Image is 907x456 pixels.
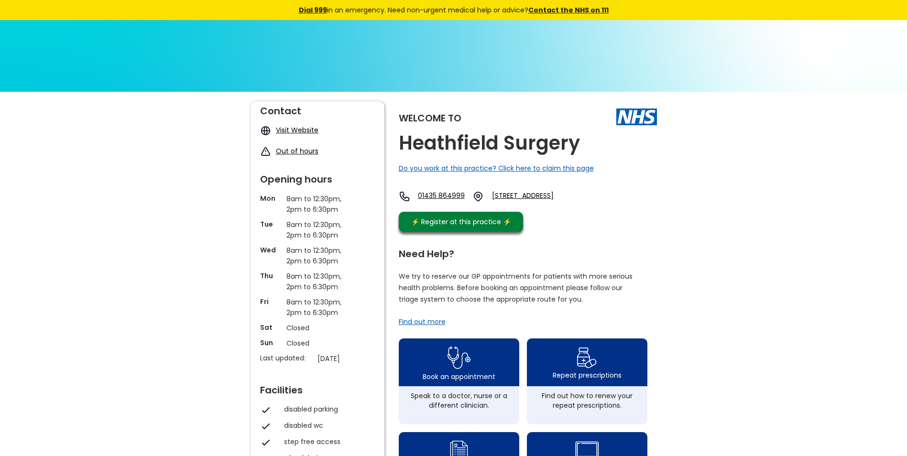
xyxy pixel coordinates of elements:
[577,345,597,370] img: repeat prescription icon
[553,370,622,380] div: Repeat prescriptions
[260,297,282,306] p: Fri
[448,344,470,372] img: book appointment icon
[527,338,647,424] a: repeat prescription iconRepeat prescriptionsFind out how to renew your repeat prescriptions.
[528,5,609,15] a: Contact the NHS on 111
[399,212,523,232] a: ⚡️ Register at this practice ⚡️
[260,353,313,363] p: Last updated:
[423,372,495,381] div: Book an appointment
[399,132,580,154] h2: Heathfield Surgery
[284,421,370,430] div: disabled wc
[404,391,514,410] div: Speak to a doctor, nurse or a different clinician.
[260,194,282,203] p: Mon
[317,353,380,364] p: [DATE]
[286,323,349,333] p: Closed
[260,146,271,157] img: exclamation icon
[399,244,647,259] div: Need Help?
[260,338,282,347] p: Sun
[399,317,446,326] a: Find out more
[286,338,349,348] p: Closed
[260,219,282,229] p: Tue
[616,109,657,125] img: The NHS logo
[418,191,465,202] a: 01435 864999
[284,404,370,414] div: disabled parking
[399,271,633,305] p: We try to reserve our GP appointments for patients with more serious health problems. Before book...
[286,271,349,292] p: 8am to 12:30pm, 2pm to 6:30pm
[532,391,643,410] div: Find out how to renew your repeat prescriptions.
[399,338,519,424] a: book appointment icon Book an appointmentSpeak to a doctor, nurse or a different clinician.
[260,271,282,281] p: Thu
[286,194,349,215] p: 8am to 12:30pm, 2pm to 6:30pm
[399,163,594,173] a: Do you work at this practice? Click here to claim this page
[472,191,484,202] img: practice location icon
[399,113,461,123] div: Welcome to
[276,146,318,156] a: Out of hours
[399,191,410,202] img: telephone icon
[492,191,586,202] a: [STREET_ADDRESS]
[260,380,375,395] div: Facilities
[260,101,375,116] div: Contact
[234,5,674,15] div: in an emergency. Need non-urgent medical help or advice?
[406,217,516,227] div: ⚡️ Register at this practice ⚡️
[286,297,349,318] p: 8am to 12:30pm, 2pm to 6:30pm
[260,170,375,184] div: Opening hours
[286,219,349,240] p: 8am to 12:30pm, 2pm to 6:30pm
[299,5,327,15] a: Dial 999
[284,437,370,446] div: step free access
[260,125,271,136] img: globe icon
[260,323,282,332] p: Sat
[286,245,349,266] p: 8am to 12:30pm, 2pm to 6:30pm
[260,245,282,255] p: Wed
[276,125,318,135] a: Visit Website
